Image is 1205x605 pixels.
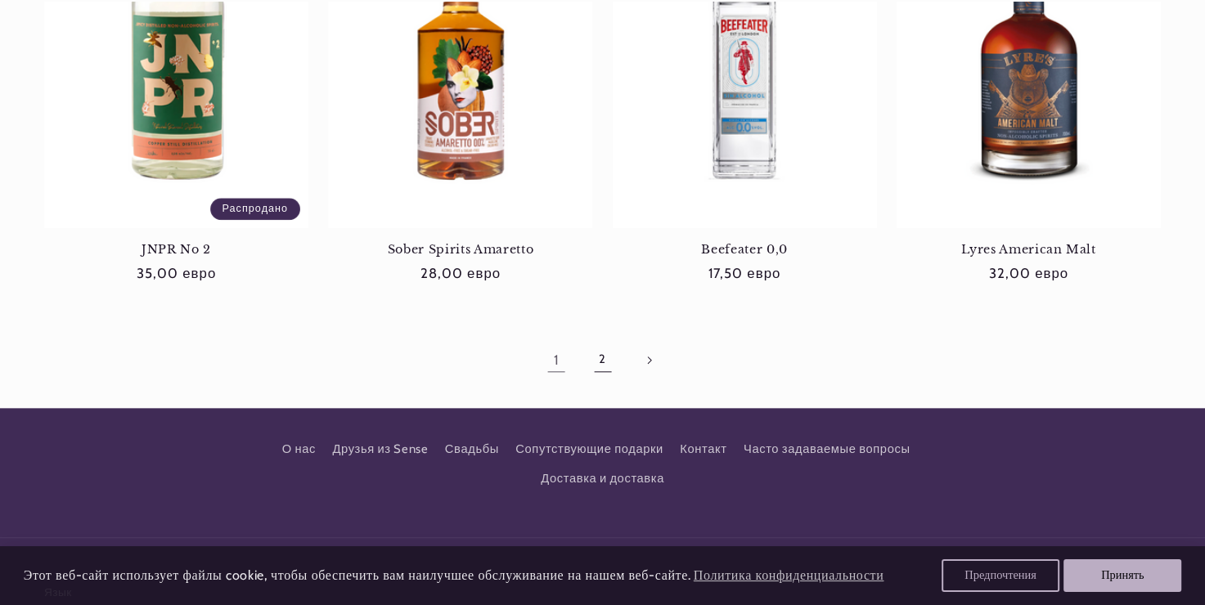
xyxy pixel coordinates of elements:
ya-tr-span: О нас [282,441,316,456]
a: Sober Spirits Amaretto [328,242,592,257]
ya-tr-span: Политика конфиденциальности [694,567,884,583]
a: Часто задаваемые вопросы [744,434,910,464]
a: Сопутствующие подарки [515,434,663,464]
ya-tr-span: Сопутствующие подарки [515,441,663,456]
button: Предпочтения [942,559,1059,592]
ya-tr-span: Предпочтения [964,567,1036,582]
ya-tr-span: Доставка и доставка [541,471,664,486]
a: Beefeater 0,0 [613,242,877,257]
ya-tr-span: Контакт [680,441,726,456]
a: Política de Privacidad (opens in a new tab) [690,562,886,590]
a: JNPR No 2 [44,242,308,257]
a: Следующая страница [630,341,668,379]
a: Контакт [680,434,726,464]
ya-tr-span: Этот веб-сайт использует файлы cookie, чтобы обеспечить вам наилучшее обслуживание на нашем веб-с... [24,567,691,583]
a: Страница 1 [537,341,575,379]
a: Свадьбы [445,434,499,464]
a: Друзья из Sense [332,434,428,464]
a: Доставка и доставка [541,464,664,494]
a: Lyres American Malt [897,242,1161,257]
ya-tr-span: Часто задаваемые вопросы [744,441,910,456]
ya-tr-span: Принять [1101,567,1144,582]
a: О нас [282,439,316,464]
ya-tr-span: Друзья из Sense [332,441,428,456]
nav: Разбивка на страницы [44,341,1161,379]
button: Принять [1063,559,1181,592]
a: Страница 2 [583,341,621,379]
ya-tr-span: Свадьбы [445,441,499,456]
